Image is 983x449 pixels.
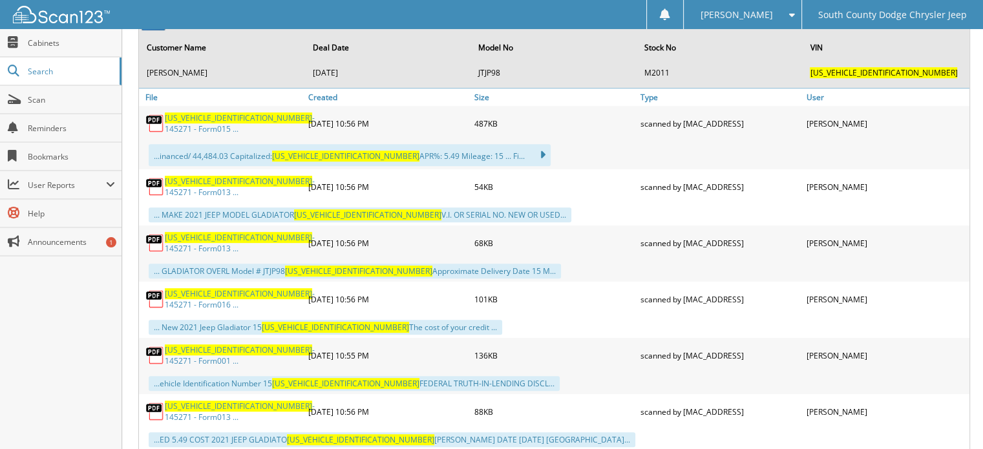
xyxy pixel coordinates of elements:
div: ... MAKE 2021 JEEP MODEL GLADIATOR V.I. OR SERIAL NO. NEW OR USED... [149,207,571,222]
span: Cabinets [28,37,115,48]
div: [PERSON_NAME] [803,109,969,138]
a: [US_VEHICLE_IDENTIFICATION_NUMBER]- 145271 - Form013 ... [165,401,315,423]
span: [US_VEHICLE_IDENTIFICATION_NUMBER] [165,401,312,412]
div: 487KB [471,109,637,138]
div: scanned by [MAC_ADDRESS] [637,109,803,138]
div: ... New 2021 Jeep Gladiator 15 The cost of your credit ... [149,320,502,335]
img: scan123-logo-white.svg [13,6,110,23]
td: [PERSON_NAME] [140,62,305,83]
div: [DATE] 10:56 PM [305,285,471,313]
div: 136KB [471,341,637,370]
div: [PERSON_NAME] [803,341,969,370]
div: scanned by [MAC_ADDRESS] [637,285,803,313]
div: 68KB [471,229,637,257]
iframe: Chat Widget [918,387,983,449]
a: File [139,89,305,106]
div: [DATE] 10:56 PM [305,397,471,426]
span: [US_VEHICLE_IDENTIFICATION_NUMBER] [287,434,434,445]
div: [PERSON_NAME] [803,172,969,201]
a: User [803,89,969,106]
img: PDF.png [145,289,165,309]
span: Help [28,208,115,219]
a: [US_VEHICLE_IDENTIFICATION_NUMBER]- 145271 - Form013 ... [165,176,315,198]
div: 101KB [471,285,637,313]
span: [US_VEHICLE_IDENTIFICATION_NUMBER] [810,67,957,78]
a: [US_VEHICLE_IDENTIFICATION_NUMBER]- 145271 - Form016 ... [165,288,315,310]
span: [PERSON_NAME] [700,11,772,19]
a: [US_VEHICLE_IDENTIFICATION_NUMBER]- 145271 - Form001 ... [165,344,315,366]
div: ... GLADIATOR OVERL Model # JTJP98 Approximate Delivery Date 15 M... [149,264,561,278]
img: PDF.png [145,346,165,365]
div: [DATE] 10:56 PM [305,172,471,201]
span: [US_VEHICLE_IDENTIFICATION_NUMBER] [165,232,312,243]
img: PDF.png [145,402,165,421]
div: [PERSON_NAME] [803,285,969,313]
div: [PERSON_NAME] [803,397,969,426]
span: [US_VEHICLE_IDENTIFICATION_NUMBER] [165,288,312,299]
a: [US_VEHICLE_IDENTIFICATION_NUMBER]- 145271 - Form015 ... [165,112,315,134]
th: VIN [803,34,968,61]
div: [DATE] 10:55 PM [305,341,471,370]
img: PDF.png [145,233,165,253]
img: PDF.png [145,177,165,196]
div: 54KB [471,172,637,201]
a: Created [305,89,471,106]
div: [DATE] 10:56 PM [305,229,471,257]
div: [DATE] 10:56 PM [305,109,471,138]
span: Reminders [28,123,115,134]
span: [US_VEHICLE_IDENTIFICATION_NUMBER] [165,344,312,355]
div: ...ehicle Identification Number 15 FEDERAL TRUTH-IN-LENDING DISCL... [149,376,560,391]
td: [DATE] [306,62,471,83]
th: Deal Date [306,34,471,61]
div: ...inanced/ 44,484.03 Capitalized: APR%: 5.49 Mileage: 15 ... Fi... [149,144,551,166]
div: 88KB [471,397,637,426]
th: Customer Name [140,34,305,61]
div: scanned by [MAC_ADDRESS] [637,397,803,426]
th: Stock No [638,34,803,61]
span: [US_VEHICLE_IDENTIFICATION_NUMBER] [165,176,312,187]
span: [US_VEHICLE_IDENTIFICATION_NUMBER] [294,209,441,220]
a: Size [471,89,637,106]
span: Scan [28,94,115,105]
img: PDF.png [145,114,165,133]
div: [PERSON_NAME] [803,229,969,257]
span: [US_VEHICLE_IDENTIFICATION_NUMBER] [165,112,312,123]
span: User Reports [28,180,106,191]
span: Bookmarks [28,151,115,162]
span: [US_VEHICLE_IDENTIFICATION_NUMBER] [262,322,409,333]
th: Model No [472,34,637,61]
div: scanned by [MAC_ADDRESS] [637,341,803,370]
span: Announcements [28,236,115,247]
span: [US_VEHICLE_IDENTIFICATION_NUMBER] [272,378,419,389]
span: [US_VEHICLE_IDENTIFICATION_NUMBER] [272,151,419,162]
div: scanned by [MAC_ADDRESS] [637,172,803,201]
td: M2011 [638,62,803,83]
div: ...ED 5.49 COST 2021 JEEP GLADIATO [PERSON_NAME] DATE [DATE] [GEOGRAPHIC_DATA]... [149,432,635,447]
span: [US_VEHICLE_IDENTIFICATION_NUMBER] [285,266,432,277]
div: scanned by [MAC_ADDRESS] [637,229,803,257]
a: [US_VEHICLE_IDENTIFICATION_NUMBER]- 145271 - Form013 ... [165,232,315,254]
div: 1 [106,237,116,247]
td: JTJP98 [472,62,637,83]
span: South County Dodge Chrysler Jeep [818,11,967,19]
a: Type [637,89,803,106]
span: Search [28,66,113,77]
